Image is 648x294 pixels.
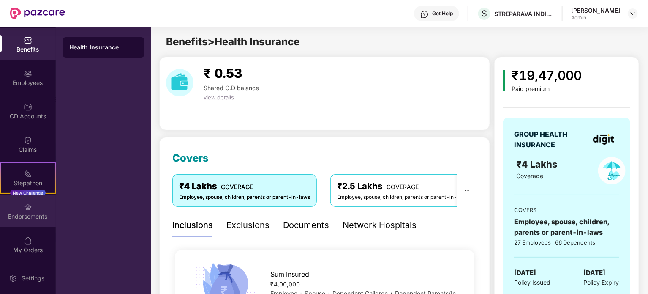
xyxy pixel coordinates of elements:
[204,94,234,101] span: view details
[584,278,619,287] span: Policy Expiry
[482,8,487,19] span: S
[270,280,461,289] div: ₹4,00,000
[514,129,588,150] div: GROUP HEALTH INSURANCE
[19,274,47,283] div: Settings
[221,183,253,190] span: COVERAGE
[204,84,259,91] span: Shared C.D balance
[629,10,636,17] img: svg+xml;base64,PHN2ZyBpZD0iRHJvcGRvd24tMzJ4MzIiIHhtbG5zPSJodHRwOi8vd3d3LnczLm9yZy8yMDAwL3N2ZyIgd2...
[512,66,582,85] div: ₹19,47,000
[283,219,329,232] div: Documents
[24,36,32,44] img: svg+xml;base64,PHN2ZyBpZD0iQmVuZWZpdHMiIHhtbG5zPSJodHRwOi8vd3d3LnczLm9yZy8yMDAwL3N2ZyIgd2lkdGg9Ij...
[166,36,299,48] span: Benefits > Health Insurance
[571,6,620,14] div: [PERSON_NAME]
[24,69,32,78] img: svg+xml;base64,PHN2ZyBpZD0iRW1wbG95ZWVzIiB4bWxucz0iaHR0cDovL3d3dy53My5vcmcvMjAwMC9zdmciIHdpZHRoPS...
[24,170,32,178] img: svg+xml;base64,PHN2ZyB4bWxucz0iaHR0cDovL3d3dy53My5vcmcvMjAwMC9zdmciIHdpZHRoPSIyMSIgaGVpZ2h0PSIyMC...
[179,180,310,193] div: ₹4 Lakhs
[179,193,310,201] div: Employee, spouse, children, parents or parent-in-laws
[571,14,620,21] div: Admin
[226,219,270,232] div: Exclusions
[337,180,468,193] div: ₹2.5 Lakhs
[503,70,505,91] img: icon
[270,269,309,280] span: Sum Insured
[387,183,419,190] span: COVERAGE
[514,278,550,287] span: Policy Issued
[512,85,582,93] div: Paid premium
[593,134,614,145] img: insurerLogo
[10,8,65,19] img: New Pazcare Logo
[69,43,138,52] div: Health Insurance
[514,238,619,247] div: 27 Employees | 66 Dependents
[24,236,32,245] img: svg+xml;base64,PHN2ZyBpZD0iTXlfT3JkZXJzIiBkYXRhLW5hbWU9Ik15IE9yZGVycyIgeG1sbnM9Imh0dHA6Ly93d3cudz...
[514,206,619,214] div: COVERS
[204,66,242,81] span: ₹ 0.53
[517,172,544,179] span: Coverage
[172,152,209,164] span: Covers
[464,187,470,193] span: ellipsis
[337,193,468,201] div: Employee, spouse, children, parents or parent-in-laws
[420,10,429,19] img: svg+xml;base64,PHN2ZyBpZD0iSGVscC0zMngzMiIgeG1sbnM9Imh0dHA6Ly93d3cudzMub3JnLzIwMDAvc3ZnIiB3aWR0aD...
[514,268,536,278] span: [DATE]
[1,179,55,187] div: Stepathon
[432,10,453,17] div: Get Help
[343,219,417,232] div: Network Hospitals
[24,203,32,212] img: svg+xml;base64,PHN2ZyBpZD0iRW5kb3JzZW1lbnRzIiB4bWxucz0iaHR0cDovL3d3dy53My5vcmcvMjAwMC9zdmciIHdpZH...
[514,217,619,238] div: Employee, spouse, children, parents or parent-in-laws
[598,157,626,184] img: policyIcon
[10,190,46,196] div: New Challenge
[172,219,213,232] div: Inclusions
[24,136,32,145] img: svg+xml;base64,PHN2ZyBpZD0iQ2xhaW0iIHhtbG5zPSJodHRwOi8vd3d3LnczLm9yZy8yMDAwL3N2ZyIgd2lkdGg9IjIwIi...
[24,103,32,111] img: svg+xml;base64,PHN2ZyBpZD0iQ0RfQWNjb3VudHMiIGRhdGEtbmFtZT0iQ0QgQWNjb3VudHMiIHhtbG5zPSJodHRwOi8vd3...
[494,10,553,18] div: STREPARAVA INDIA PRIVATE LIMITED
[457,174,477,206] button: ellipsis
[517,159,561,170] span: ₹4 Lakhs
[9,274,17,283] img: svg+xml;base64,PHN2ZyBpZD0iU2V0dGluZy0yMHgyMCIgeG1sbnM9Imh0dHA6Ly93d3cudzMub3JnLzIwMDAvc3ZnIiB3aW...
[166,69,193,96] img: download
[584,268,606,278] span: [DATE]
